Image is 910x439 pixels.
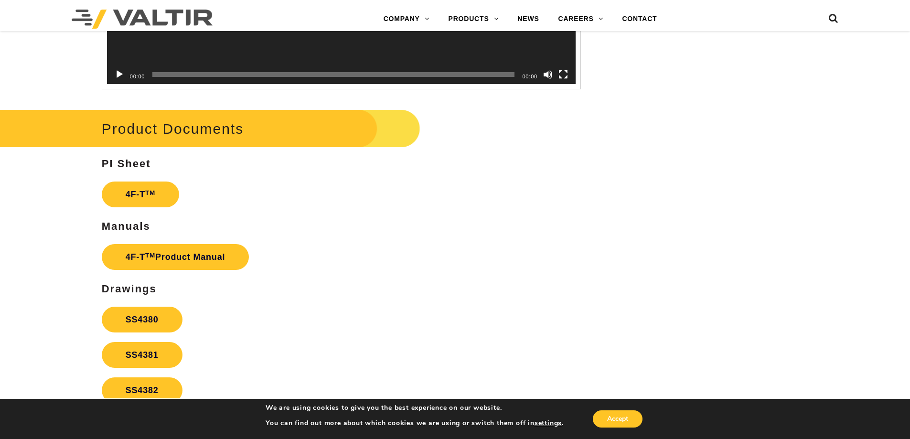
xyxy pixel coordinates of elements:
[549,10,613,29] a: CAREERS
[102,342,182,368] a: SS4381
[558,70,568,79] button: Fullscreen
[612,10,666,29] a: CONTACT
[593,410,642,428] button: Accept
[374,10,439,29] a: COMPANY
[130,74,145,79] span: 00:00
[102,307,182,332] a: SS4380
[72,10,213,29] img: Valtir
[102,377,182,403] a: SS4382
[102,182,179,207] a: 4F-TTM
[266,404,564,412] p: We are using cookies to give you the best experience on our website.
[152,72,514,77] span: Time Slider
[543,70,553,79] button: Mute
[145,189,155,196] sup: TM
[439,10,508,29] a: PRODUCTS
[145,252,155,259] sup: TM
[535,419,562,428] button: settings
[522,74,537,79] span: 00:00
[102,158,151,170] strong: PI Sheet
[115,70,124,79] button: Play
[266,419,564,428] p: You can find out more about which cookies we are using or switch them off in .
[102,220,150,232] strong: Manuals
[508,10,548,29] a: NEWS
[102,283,157,295] strong: Drawings
[102,244,249,270] a: 4F-TTMProduct Manual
